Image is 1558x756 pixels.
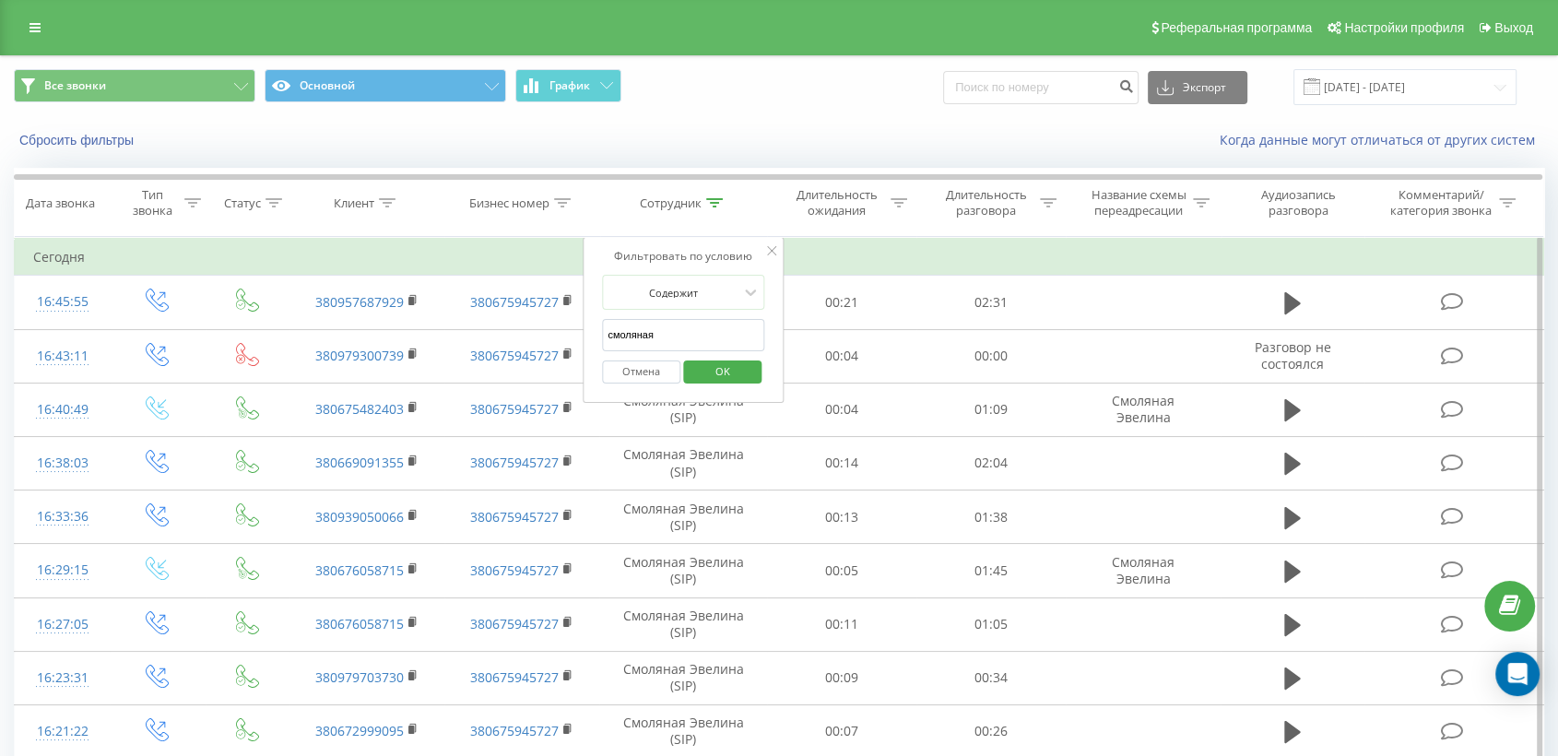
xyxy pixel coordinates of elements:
[916,276,1066,329] td: 02:31
[599,436,766,490] td: Смоляная Эвелина (SIP)
[916,329,1066,383] td: 00:00
[1254,338,1330,372] span: Разговор не состоялся
[1090,187,1188,219] div: Название схемы переадресации
[315,400,404,418] a: 380675482403
[33,714,91,750] div: 16:21:22
[33,338,91,374] div: 16:43:11
[315,668,404,686] a: 380979703730
[33,392,91,428] div: 16:40:49
[315,293,404,311] a: 380957687929
[916,490,1066,544] td: 01:38
[916,383,1066,436] td: 01:09
[33,499,91,535] div: 16:33:36
[1495,652,1540,696] div: Open Intercom Messenger
[599,490,766,544] td: Смоляная Эвелина (SIP)
[697,357,749,385] span: OK
[44,78,106,93] span: Все звонки
[916,597,1066,651] td: 01:05
[602,360,680,384] button: Отмена
[224,195,261,211] div: Статус
[470,615,559,632] a: 380675945727
[15,239,1544,276] td: Сегодня
[33,660,91,696] div: 16:23:31
[265,69,506,102] button: Основной
[14,69,255,102] button: Все звонки
[599,383,766,436] td: Смоляная Эвелина (SIP)
[916,651,1066,704] td: 00:34
[315,454,404,471] a: 380669091355
[126,187,180,219] div: Тип звонка
[1220,131,1544,148] a: Когда данные могут отличаться от других систем
[916,544,1066,597] td: 01:45
[315,508,404,526] a: 380939050066
[599,651,766,704] td: Смоляная Эвелина (SIP)
[1344,20,1464,35] span: Настройки профиля
[549,79,590,92] span: График
[767,544,916,597] td: 00:05
[315,561,404,579] a: 380676058715
[470,454,559,471] a: 380675945727
[1387,187,1494,219] div: Комментарий/категория звонка
[602,247,764,266] div: Фильтровать по условию
[767,383,916,436] td: 00:04
[33,607,91,643] div: 16:27:05
[937,187,1035,219] div: Длительность разговора
[33,445,91,481] div: 16:38:03
[599,544,766,597] td: Смоляная Эвелина (SIP)
[470,722,559,739] a: 380675945727
[470,293,559,311] a: 380675945727
[33,284,91,320] div: 16:45:55
[315,615,404,632] a: 380676058715
[1148,71,1247,104] button: Экспорт
[943,71,1139,104] input: Поиск по номеру
[470,561,559,579] a: 380675945727
[470,668,559,686] a: 380675945727
[767,490,916,544] td: 00:13
[315,347,404,364] a: 380979300739
[1066,544,1221,597] td: Смоляная Эвелина
[469,195,549,211] div: Бизнес номер
[1066,383,1221,436] td: Смоляная Эвелина
[640,195,702,211] div: Сотрудник
[26,195,95,211] div: Дата звонка
[599,597,766,651] td: Смоляная Эвелина (SIP)
[14,132,143,148] button: Сбросить фильтры
[470,347,559,364] a: 380675945727
[470,400,559,418] a: 380675945727
[1494,20,1533,35] span: Выход
[767,436,916,490] td: 00:14
[315,722,404,739] a: 380672999095
[1239,187,1359,219] div: Аудиозапись разговора
[515,69,621,102] button: График
[787,187,886,219] div: Длительность ожидания
[334,195,374,211] div: Клиент
[916,436,1066,490] td: 02:04
[602,319,764,351] input: Введите значение
[470,508,559,526] a: 380675945727
[683,360,761,384] button: OK
[767,597,916,651] td: 00:11
[1161,20,1312,35] span: Реферальная программа
[767,651,916,704] td: 00:09
[33,552,91,588] div: 16:29:15
[767,329,916,383] td: 00:04
[767,276,916,329] td: 00:21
